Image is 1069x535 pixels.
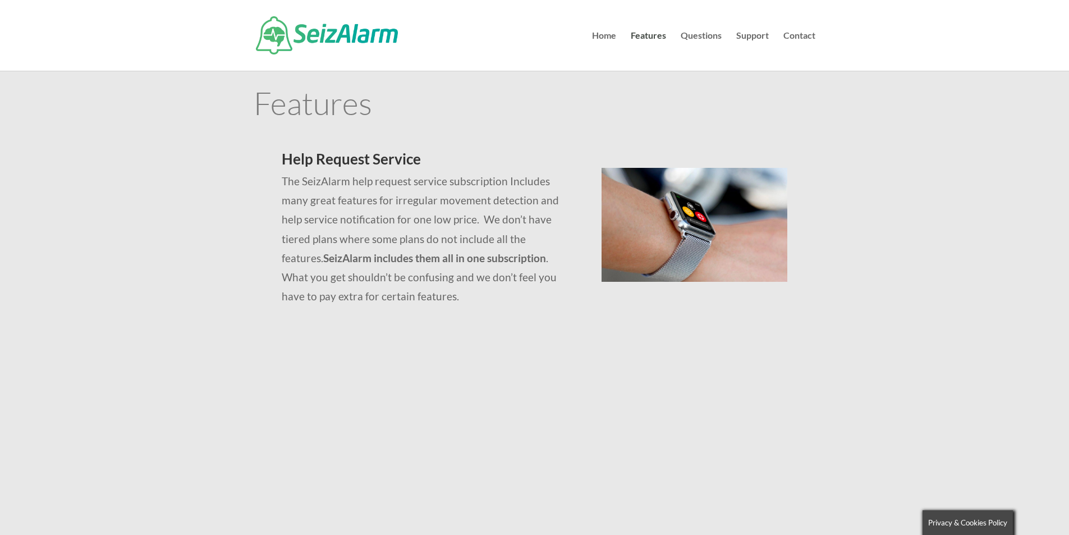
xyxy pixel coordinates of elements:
[256,16,398,54] img: SeizAlarm
[282,172,574,306] p: The SeizAlarm help request service subscription Includes many great features for irregular moveme...
[631,31,666,71] a: Features
[969,491,1057,523] iframe: Help widget launcher
[783,31,815,71] a: Contact
[254,87,815,124] h1: Features
[736,31,769,71] a: Support
[592,31,616,71] a: Home
[928,518,1007,527] span: Privacy & Cookies Policy
[602,168,787,282] img: seizalarm-on-wrist
[282,152,574,172] h2: Help Request Service
[323,252,546,264] strong: SeizAlarm includes them all in one subscription
[681,31,722,71] a: Questions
